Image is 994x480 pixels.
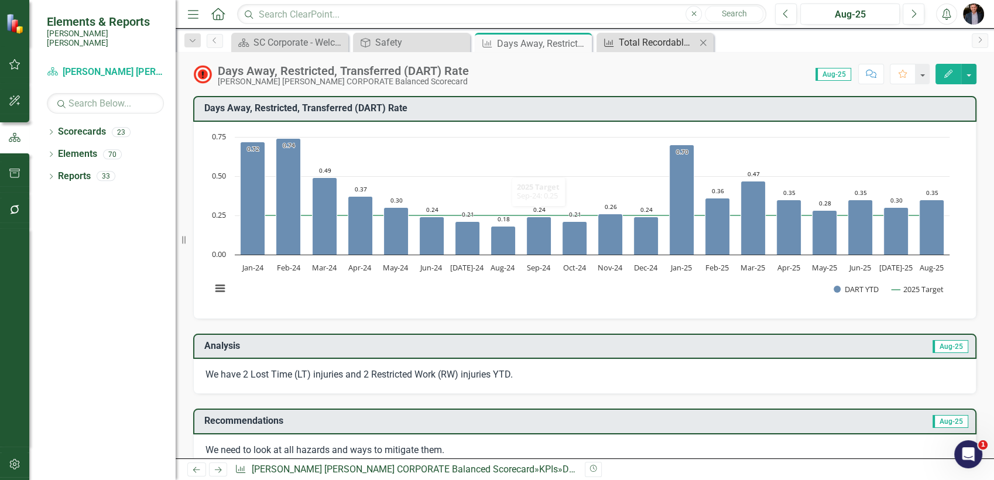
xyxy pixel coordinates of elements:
text: 0.28 [819,199,831,207]
path: Apr-24, 0.37. DART YTD. [348,196,373,255]
div: Safety [375,35,467,50]
text: 0.72 [247,145,259,153]
path: Apr-25, 0.35. DART YTD. [777,200,801,255]
div: Days Away, Restricted, Transferred (DART) Rate [218,64,469,77]
text: Jun-24 [419,262,443,273]
text: Jan-25 [670,262,692,273]
span: Aug-25 [933,340,968,353]
text: 0.36 [712,187,724,195]
div: 70 [103,149,122,159]
div: Chart. Highcharts interactive chart. [205,131,964,307]
a: [PERSON_NAME] [PERSON_NAME] CORPORATE Balanced Scorecard [252,464,534,475]
text: Mar-25 [741,262,765,273]
button: Search [705,6,763,22]
text: 0.24 [533,205,546,214]
text: Jun-25 [848,262,871,273]
path: May-25, 0.28. DART YTD. [813,210,837,255]
text: Feb-25 [705,262,729,273]
h3: Analysis [204,341,581,351]
text: 0.70 [676,148,688,156]
span: Elements & Reports [47,15,164,29]
path: Jan-24, 0.72. DART YTD. [241,142,265,255]
text: 0.74 [283,141,295,149]
div: Days Away, Restricted, Transferred (DART) Rate [563,464,758,475]
text: 0.35 [926,188,938,197]
path: Mar-24, 0.49. DART YTD. [313,177,337,255]
text: 0.25 [212,210,226,220]
text: May-24 [383,262,409,273]
h3: Recommendations [204,416,726,426]
g: DART YTD, series 1 of 2. Bar series with 20 bars. [241,138,944,255]
text: DART YTD [845,284,879,294]
text: Feb-24 [277,262,301,273]
path: Jun-25, 0.35. DART YTD. [848,200,873,255]
svg: Interactive chart [205,131,955,307]
a: SC Corporate - Welcome to ClearPoint [234,35,345,50]
text: Aug-25 [920,262,944,273]
h3: Days Away, Restricted, Transferred (DART) Rate [204,103,969,114]
text: [DATE]-24 [450,262,484,273]
span: Search [722,9,747,18]
text: 0.49 [319,166,331,174]
path: Aug-24, 0.18. DART YTD. [491,226,516,255]
input: Search ClearPoint... [237,4,766,25]
text: Oct-24 [563,262,586,273]
p: We need to look at all hazards and ways to mitigate them. [205,444,964,457]
path: Feb-25, 0.36. DART YTD. [705,198,730,255]
div: » » [235,463,575,476]
text: Jan-24 [241,262,264,273]
div: SC Corporate - Welcome to ClearPoint [253,35,345,50]
text: Aug-24 [491,262,515,273]
text: 0.35 [783,188,796,197]
text: [DATE]-25 [879,262,913,273]
div: [PERSON_NAME] [PERSON_NAME] CORPORATE Balanced Scorecard [218,77,469,86]
div: Days Away, Restricted, Transferred (DART) Rate [497,36,589,51]
text: May-25 [812,262,837,273]
text: 0.18 [498,215,510,223]
text: 0.37 [355,185,367,193]
iframe: Intercom live chat [954,440,982,468]
text: 0.35 [855,188,867,197]
a: Elements [58,148,97,161]
text: 0.26 [605,203,617,211]
div: Aug-25 [804,8,896,22]
path: May-24, 0.3. DART YTD. [384,207,409,255]
text: 0.75 [212,131,226,142]
button: Aug-25 [800,4,900,25]
a: [PERSON_NAME] [PERSON_NAME] CORPORATE Balanced Scorecard [47,66,164,79]
text: Apr-25 [777,262,800,273]
text: 0.21 [569,210,581,218]
text: Sep-24 [527,262,551,273]
span: Aug-25 [933,415,968,428]
path: Jun-24, 0.24. DART YTD. [420,217,444,255]
button: Show DART YTD [834,284,879,294]
small: [PERSON_NAME] [PERSON_NAME] [47,29,164,48]
text: Dec-24 [634,262,658,273]
a: Scorecards [58,125,106,139]
p: We have 2 Lost Time (LT) injuries and 2 Restricted Work (RW) injuries YTD. [205,368,964,382]
text: 0.21 [462,210,474,218]
input: Search Below... [47,93,164,114]
path: Jul-24, 0.21. DART YTD. [455,221,480,255]
span: 1 [978,440,988,450]
path: Dec-24, 0.24. DART YTD. [634,217,659,255]
img: Not Meeting Target [193,65,212,84]
span: Aug-25 [815,68,851,81]
a: KPIs [539,464,558,475]
text: Mar-24 [312,262,337,273]
img: ClearPoint Strategy [6,13,26,34]
path: Jan-25, 0.7. DART YTD. [670,145,694,255]
text: 0.50 [212,170,226,181]
img: Chris Amodeo [963,4,984,25]
text: 0.24 [640,205,653,214]
text: 0.30 [390,196,403,204]
a: Safety [356,35,467,50]
button: View chart menu, Chart [212,280,228,297]
path: Oct-24, 0.21. DART YTD. [563,221,587,255]
path: Sep-24, 0.24. DART YTD. [527,217,551,255]
button: Show 2025 Target [892,284,945,294]
text: 0.00 [212,249,226,259]
div: 23 [112,127,131,137]
a: Reports [58,170,91,183]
